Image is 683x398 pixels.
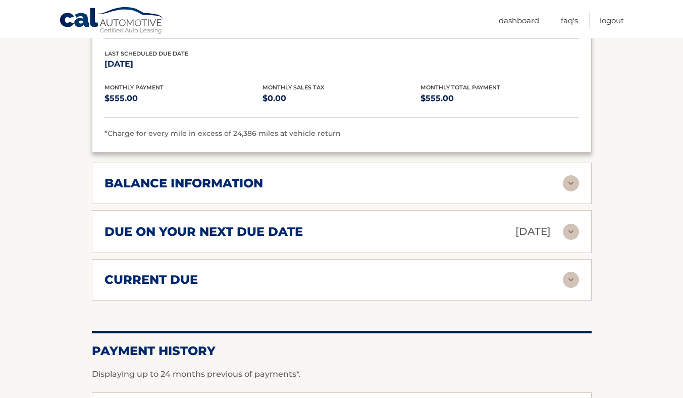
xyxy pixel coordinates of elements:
[600,12,624,29] a: Logout
[421,91,579,106] p: $555.00
[104,224,303,239] h2: due on your next due date
[262,91,421,106] p: $0.00
[92,368,592,380] p: Displaying up to 24 months previous of payments*.
[104,129,341,138] span: *Charge for every mile in excess of 24,386 miles at vehicle return
[421,84,500,91] span: Monthly Total Payment
[563,175,579,191] img: accordion-rest.svg
[262,84,325,91] span: Monthly Sales Tax
[104,272,198,287] h2: current due
[563,272,579,288] img: accordion-rest.svg
[104,176,263,191] h2: balance information
[92,343,592,359] h2: Payment History
[104,57,262,71] p: [DATE]
[499,12,539,29] a: Dashboard
[59,7,165,36] a: Cal Automotive
[563,224,579,240] img: accordion-rest.svg
[561,12,578,29] a: FAQ's
[104,91,262,106] p: $555.00
[515,223,551,240] p: [DATE]
[104,84,164,91] span: Monthly Payment
[104,50,188,57] span: Last Scheduled Due Date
